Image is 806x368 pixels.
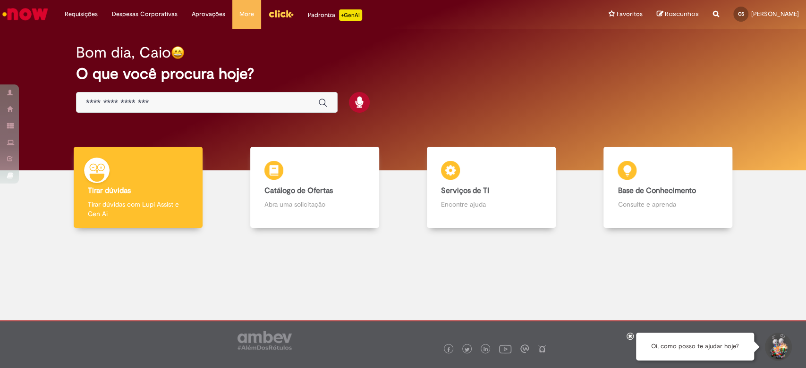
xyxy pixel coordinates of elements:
[520,344,529,353] img: logo_footer_workplace.png
[618,200,718,209] p: Consulte e aprenda
[580,147,756,228] a: Base de Conhecimento Consulte e aprenda
[88,186,131,195] b: Tirar dúvidas
[88,200,188,218] p: Tirar dúvidas com Lupi Assist e Gen Ai
[171,46,185,59] img: happy-face.png
[617,9,643,19] span: Favoritos
[636,333,754,360] div: Oi, como posso te ajudar hoje?
[308,9,362,21] div: Padroniza
[618,186,696,195] b: Base de Conhecimento
[403,147,580,228] a: Serviços de TI Encontre ajuda
[665,9,699,18] span: Rascunhos
[192,9,225,19] span: Aprovações
[339,9,362,21] p: +GenAi
[465,347,469,352] img: logo_footer_twitter.png
[1,5,50,24] img: ServiceNow
[538,344,546,353] img: logo_footer_naosei.png
[239,9,254,19] span: More
[441,186,489,195] b: Serviços de TI
[76,44,171,61] h2: Bom dia, Caio
[50,147,226,228] a: Tirar dúvidas Tirar dúvidas com Lupi Assist e Gen Ai
[112,9,178,19] span: Despesas Corporativas
[226,147,403,228] a: Catálogo de Ofertas Abra uma solicitação
[441,200,542,209] p: Encontre ajuda
[268,7,294,21] img: click_logo_yellow_360x200.png
[264,186,333,195] b: Catálogo de Ofertas
[76,66,730,82] h2: O que você procura hoje?
[738,11,744,17] span: CS
[484,347,488,352] img: logo_footer_linkedin.png
[499,343,511,355] img: logo_footer_youtube.png
[65,9,98,19] span: Requisições
[764,333,792,361] button: Iniciar Conversa de Suporte
[657,10,699,19] a: Rascunhos
[264,200,365,209] p: Abra uma solicitação
[238,331,292,350] img: logo_footer_ambev_rotulo_gray.png
[751,10,799,18] span: [PERSON_NAME]
[446,347,451,352] img: logo_footer_facebook.png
